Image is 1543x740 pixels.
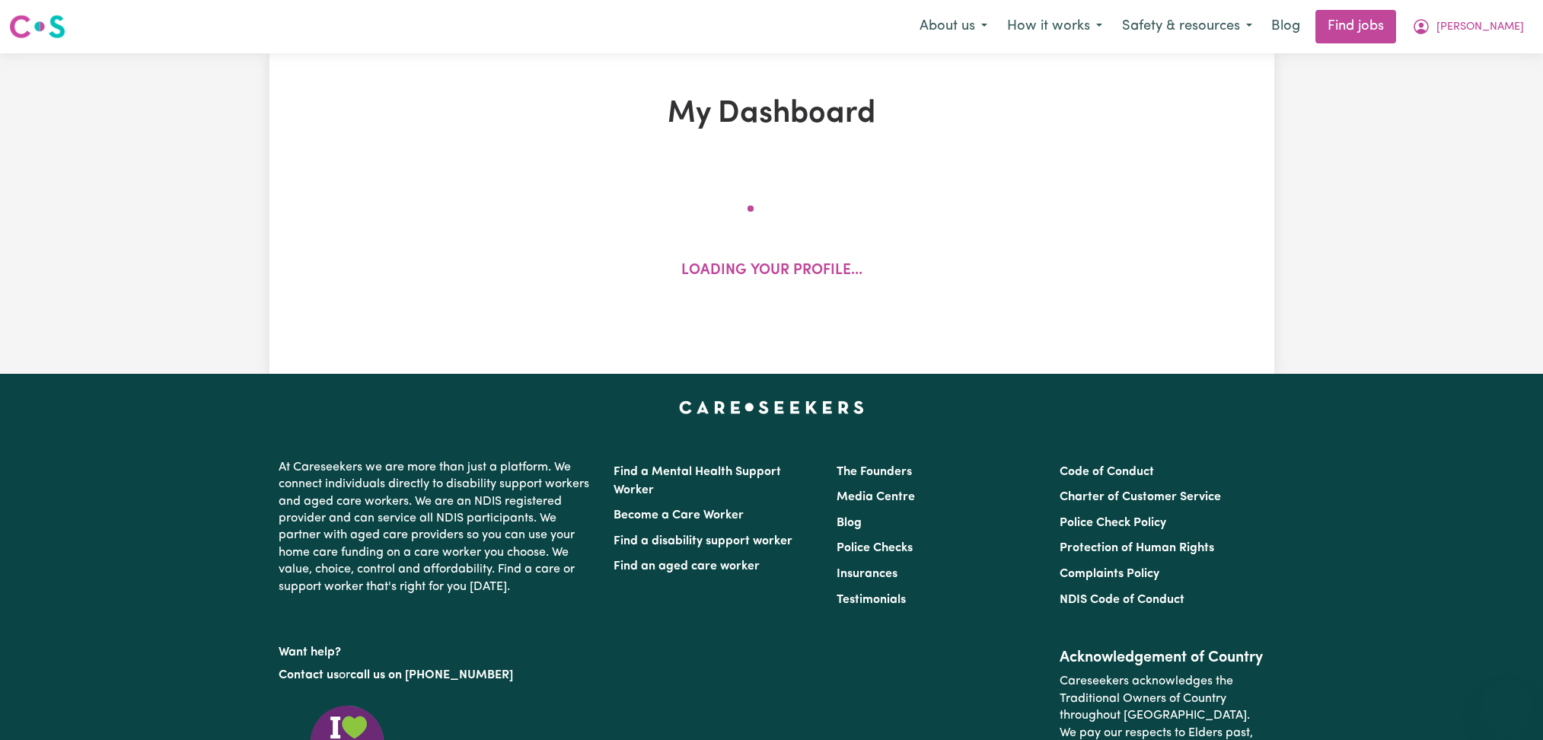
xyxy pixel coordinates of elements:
iframe: Button to launch messaging window [1482,679,1531,728]
a: Code of Conduct [1060,466,1154,478]
button: How it works [997,11,1112,43]
button: My Account [1402,11,1534,43]
a: Become a Care Worker [614,509,744,522]
a: Charter of Customer Service [1060,491,1221,503]
a: Media Centre [837,491,915,503]
a: Find jobs [1315,10,1396,43]
a: Blog [837,517,862,529]
a: call us on [PHONE_NUMBER] [350,669,513,681]
a: Find a Mental Health Support Worker [614,466,781,496]
h1: My Dashboard [446,96,1098,132]
a: Complaints Policy [1060,568,1159,580]
a: Police Checks [837,542,913,554]
a: Careseekers home page [679,401,864,413]
img: Careseekers logo [9,13,65,40]
p: Loading your profile... [681,260,862,282]
a: Insurances [837,568,897,580]
button: Safety & resources [1112,11,1262,43]
a: Testimonials [837,594,906,606]
p: Want help? [279,638,595,661]
a: Police Check Policy [1060,517,1166,529]
p: At Careseekers we are more than just a platform. We connect individuals directly to disability su... [279,453,595,601]
a: The Founders [837,466,912,478]
a: Blog [1262,10,1309,43]
a: Protection of Human Rights [1060,542,1214,554]
a: Find a disability support worker [614,535,792,547]
span: [PERSON_NAME] [1436,19,1524,36]
p: or [279,661,595,690]
a: NDIS Code of Conduct [1060,594,1184,606]
a: Contact us [279,669,339,681]
button: About us [910,11,997,43]
h2: Acknowledgement of Country [1060,649,1264,667]
a: Find an aged care worker [614,560,760,573]
a: Careseekers logo [9,9,65,44]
